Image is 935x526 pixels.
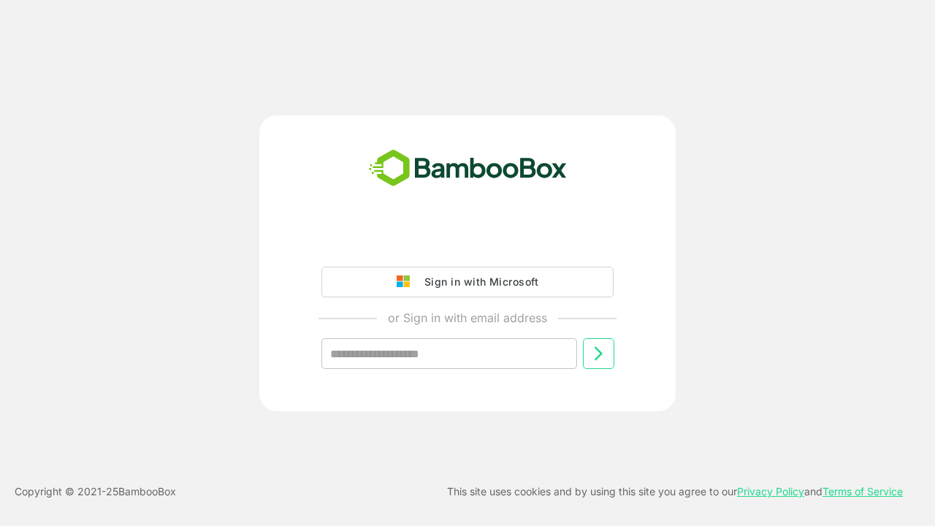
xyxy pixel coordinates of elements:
img: bamboobox [361,145,575,193]
a: Privacy Policy [737,485,804,498]
p: Copyright © 2021- 25 BambooBox [15,483,176,500]
iframe: Sign in with Google Button [314,226,621,258]
button: Sign in with Microsoft [321,267,614,297]
div: Sign in with Microsoft [417,272,538,291]
p: or Sign in with email address [388,309,547,327]
a: Terms of Service [823,485,903,498]
p: This site uses cookies and by using this site you agree to our and [447,483,903,500]
img: google [397,275,417,289]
